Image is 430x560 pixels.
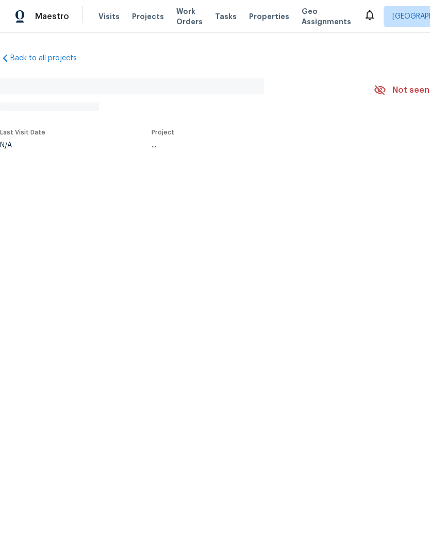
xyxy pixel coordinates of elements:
[152,142,350,149] div: ...
[215,13,237,20] span: Tasks
[152,129,174,135] span: Project
[249,11,289,22] span: Properties
[35,11,69,22] span: Maestro
[132,11,164,22] span: Projects
[98,11,120,22] span: Visits
[176,6,203,27] span: Work Orders
[302,6,351,27] span: Geo Assignments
